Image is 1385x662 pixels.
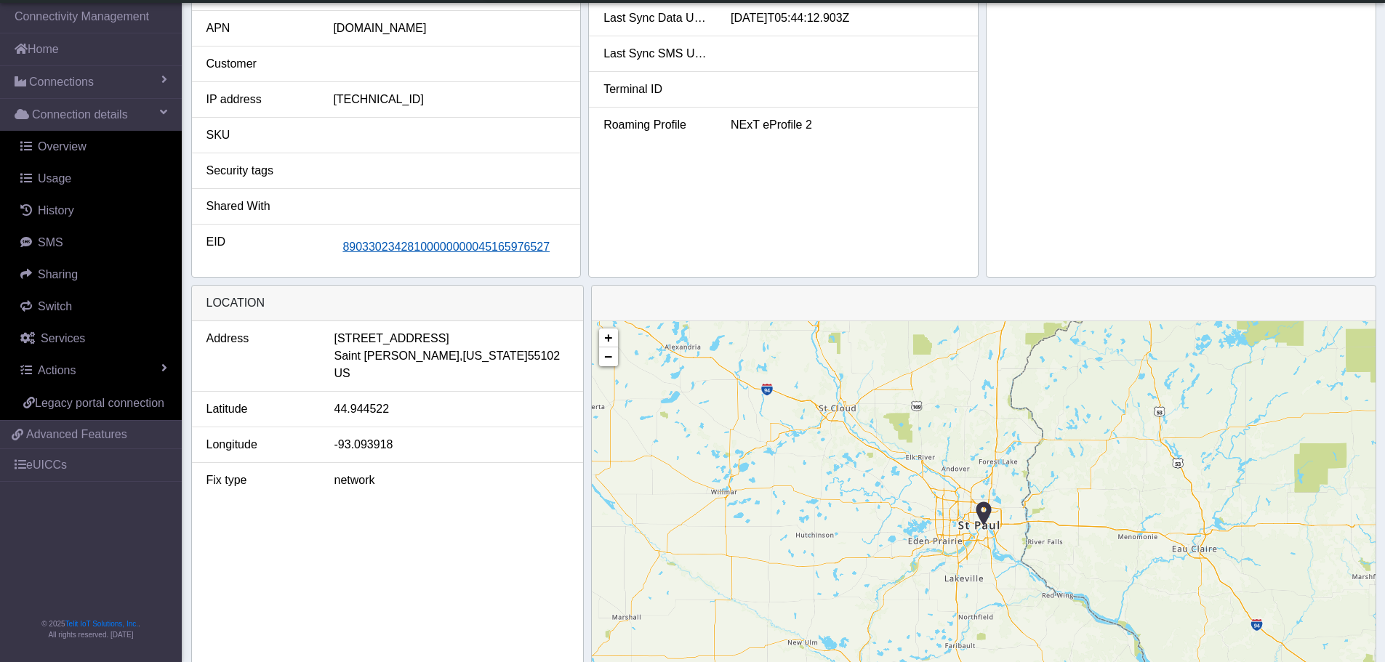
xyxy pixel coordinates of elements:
a: Overview [6,131,182,163]
div: Fix type [196,472,324,489]
div: Roaming Profile [593,116,720,134]
div: Terminal ID [593,81,720,98]
a: SMS [6,227,182,259]
a: Zoom out [599,347,618,366]
span: Usage [38,172,71,185]
span: SMS [38,236,63,249]
span: Services [41,332,85,344]
span: Legacy portal connection [35,397,164,409]
div: NExT eProfile 2 [720,116,974,134]
div: Address [196,330,324,382]
div: Last Sync Data Usage [593,9,720,27]
button: 89033023428100000000045165976527 [333,233,559,261]
a: Telit IoT Solutions, Inc. [65,620,138,628]
div: Customer [196,55,323,73]
span: History [38,204,74,217]
div: -93.093918 [324,436,579,453]
div: 44.944522 [324,400,579,418]
div: EID [196,233,323,261]
div: LOCATION [192,286,583,321]
span: Connections [29,73,94,91]
a: Zoom in [599,328,618,347]
span: US [334,365,350,382]
a: Actions [6,355,182,387]
span: Switch [38,300,72,312]
span: Connection details [32,106,128,124]
span: Actions [38,364,76,376]
span: Advanced Features [26,426,127,443]
a: Switch [6,291,182,323]
div: [DOMAIN_NAME] [322,20,577,37]
div: SKU [196,126,323,144]
div: Latitude [196,400,324,418]
div: Longitude [196,436,324,453]
div: Last Sync SMS Usage [593,45,720,62]
span: 89033023428100000000045165976527 [342,241,550,253]
div: network [324,472,579,489]
a: History [6,195,182,227]
span: [STREET_ADDRESS] [334,330,449,347]
div: [TECHNICAL_ID] [322,91,577,108]
span: Sharing [38,268,78,280]
div: Security tags [196,162,323,179]
a: Usage [6,163,182,195]
a: Sharing [6,259,182,291]
a: Services [6,323,182,355]
span: Saint [PERSON_NAME], [334,347,463,365]
div: APN [196,20,323,37]
div: [DATE]T05:44:12.903Z [720,9,974,27]
div: Shared With [196,198,323,215]
span: [US_STATE] [462,347,527,365]
div: IP address [196,91,323,108]
span: Overview [38,140,87,153]
span: 55102 [528,347,561,365]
